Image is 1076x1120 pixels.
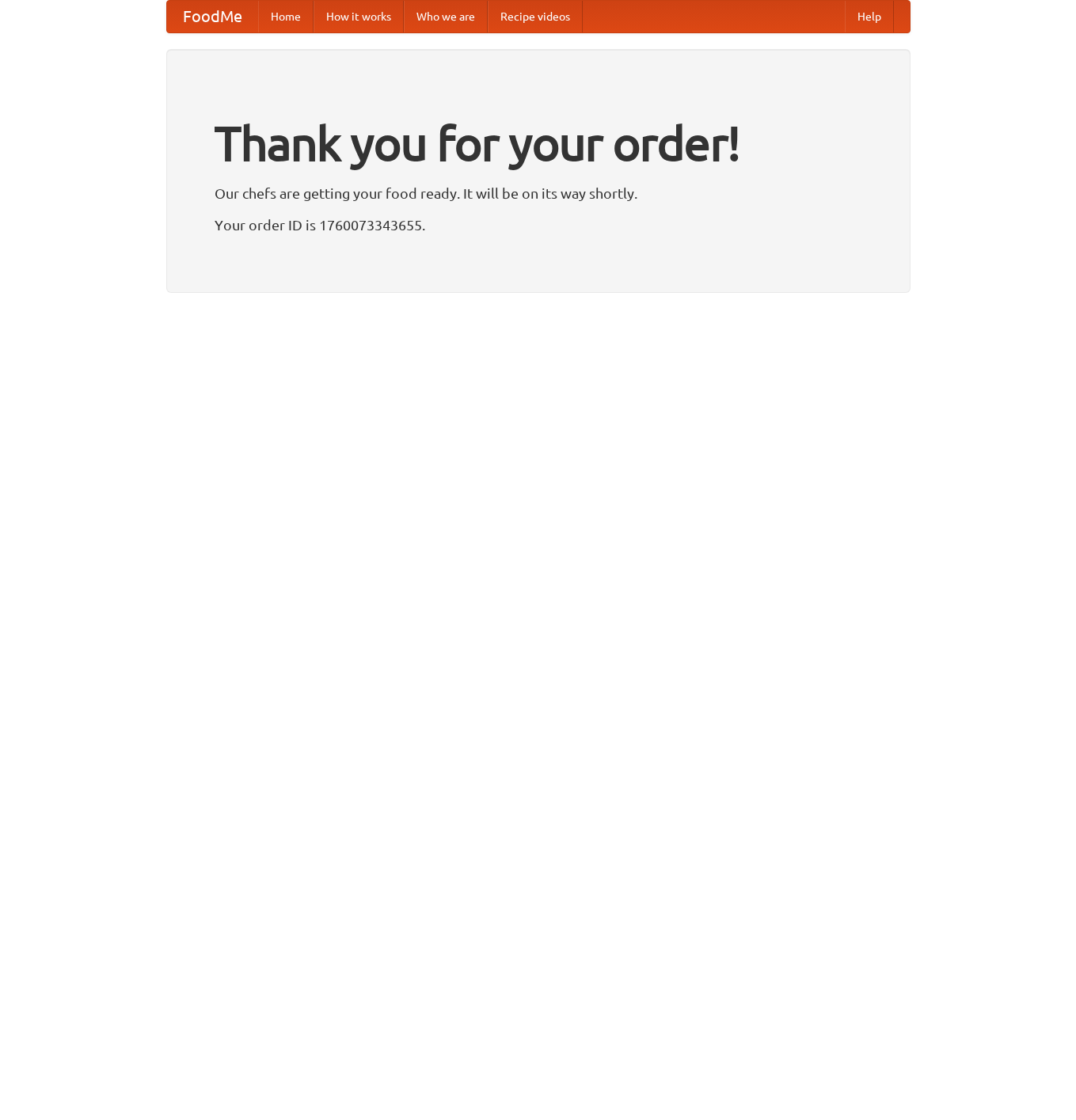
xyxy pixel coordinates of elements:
h1: Thank you for your order! [215,105,862,181]
a: How it works [314,1,404,32]
a: Help [845,1,894,32]
p: Our chefs are getting your food ready. It will be on its way shortly. [215,181,862,205]
a: FoodMe [167,1,258,32]
a: Recipe videos [488,1,583,32]
a: Who we are [404,1,488,32]
p: Your order ID is 1760073343655. [215,213,862,237]
a: Home [258,1,314,32]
